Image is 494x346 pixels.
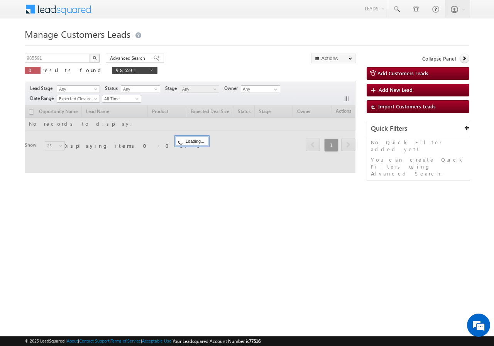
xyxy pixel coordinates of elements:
img: Search [93,56,96,60]
span: Owner [224,85,241,92]
div: Quick Filters [367,121,470,136]
a: About [67,338,78,343]
span: Status [105,85,121,92]
a: Acceptable Use [142,338,171,343]
span: Any [121,86,158,93]
a: Expected Closure Date [57,95,100,103]
span: 77516 [249,338,261,344]
a: Any [121,85,160,93]
div: Loading... [176,137,208,146]
span: Collapse Panel [422,55,456,62]
a: Contact Support [79,338,110,343]
span: Import Customers Leads [378,103,436,110]
span: 0 [29,67,37,73]
span: © 2025 LeadSquared | | | | | [25,338,261,345]
span: Add Customers Leads [377,70,428,76]
a: Any [57,85,100,93]
span: Your Leadsquared Account Number is [173,338,261,344]
input: Type to Search [241,85,280,93]
span: Manage Customers Leads [25,28,130,40]
span: Any [180,86,217,93]
a: Terms of Service [111,338,141,343]
span: Expected Closure Date [57,95,97,102]
span: Advanced Search [110,55,147,62]
span: 985591 [116,67,146,73]
span: Add New Lead [379,86,413,93]
span: All Time [102,95,139,102]
a: All Time [102,95,141,103]
span: results found [42,67,104,73]
a: Any [180,85,219,93]
p: You can create Quick Filters using Advanced Search. [371,156,466,177]
p: No Quick Filter added yet! [371,139,466,153]
span: Lead Stage [30,85,56,92]
a: Show All Items [270,86,279,93]
span: Stage [165,85,180,92]
span: Date Range [30,95,57,102]
button: Actions [311,54,355,63]
span: Any [57,86,97,93]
